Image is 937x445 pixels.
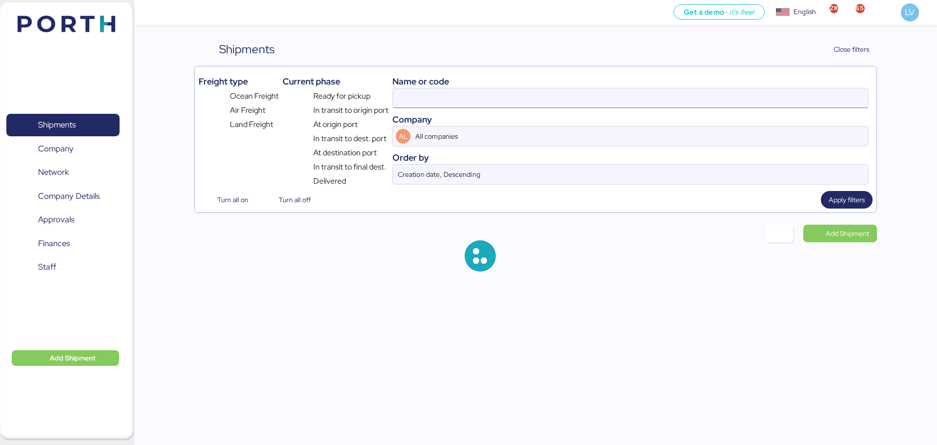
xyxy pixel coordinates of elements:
div: Shipments [219,41,275,58]
span: Ocean Freight [230,90,279,102]
button: Turn all on [199,191,256,209]
span: In transit to dest. port [313,133,387,145]
a: Add Shipment [803,225,877,242]
a: Shipments [6,114,120,136]
span: In transit to final dest. [313,161,386,173]
button: Apply filters [821,191,873,209]
span: Company [38,142,74,156]
button: Add Shipment [12,350,119,366]
button: Close filters [814,41,877,58]
span: Ready for pickup [313,90,370,102]
a: Staff [6,256,120,278]
span: Company Details [38,189,100,203]
span: Finances [38,236,70,251]
div: Order by [392,151,869,164]
a: Finances [6,232,120,254]
span: Add Shipment [50,352,96,364]
span: At destination port [313,147,377,159]
span: At origin port [313,119,358,130]
span: Air Freight [230,105,265,116]
div: English [794,7,816,17]
span: Delivered [313,175,346,187]
span: Close filters [834,43,869,55]
div: Current phase [283,75,388,88]
span: Apply filters [829,194,865,206]
span: Turn all on [217,194,248,206]
span: Approvals [38,212,74,227]
div: Name or code [392,75,869,88]
span: Turn all off [279,194,311,206]
button: Turn all off [260,191,319,209]
span: Shipments [38,118,76,132]
span: LV [905,6,915,19]
a: Network [6,161,120,184]
a: Approvals [6,209,120,231]
div: Company [392,113,869,126]
input: AL [413,127,840,146]
a: Company [6,137,120,160]
span: Network [38,165,69,179]
span: Staff [38,260,56,274]
a: Company Details [6,185,120,207]
div: Freight type [199,75,278,88]
button: Menu [140,4,157,21]
span: Land Freight [230,119,273,130]
span: AL [399,131,408,142]
span: Add Shipment [826,228,869,239]
span: In transit to origin port [313,105,388,116]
